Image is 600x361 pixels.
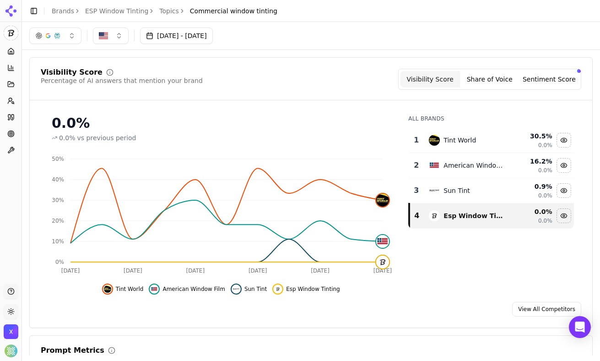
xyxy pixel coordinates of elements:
tspan: 40% [52,176,64,183]
tspan: 50% [52,156,64,162]
tspan: 30% [52,197,64,203]
img: american window film [376,235,389,248]
button: Hide tint world data [557,133,571,148]
button: [DATE] - [DATE] [140,27,213,44]
div: 4 [414,210,420,221]
div: All Brands [408,115,574,122]
tr: 4esp window tintingEsp Window Tinting0.0%0.0%Hide esp window tinting data [409,203,574,229]
tr: 2american window filmAmerican Window Film16.2%0.0%Hide american window film data [409,153,574,178]
a: Brands [52,7,74,15]
a: ESP Window Tinting [85,6,148,16]
button: Sentiment Score [519,71,579,88]
button: Hide sun tint data [231,284,267,295]
button: Share of Voice [460,71,519,88]
button: Hide sun tint data [557,183,571,198]
button: Hide tint world data [102,284,144,295]
div: 3 [413,185,420,196]
span: Tint World [116,285,144,293]
tspan: [DATE] [124,268,142,274]
tspan: [DATE] [249,268,267,274]
div: Sun Tint [443,186,470,195]
img: sun tint [232,285,240,293]
tspan: 10% [52,238,64,245]
button: Current brand: ESP Window Tinting [4,26,18,40]
img: american window film [151,285,158,293]
tr: 1tint worldTint World30.5%0.0%Hide tint world data [409,128,574,153]
button: Hide esp window tinting data [272,284,340,295]
tr: 3sun tintSun Tint0.9%0.0%Hide sun tint data [409,178,574,203]
div: 2 [413,160,420,171]
span: 0.0% [538,167,552,174]
nav: breadcrumb [52,6,277,16]
div: 0.9 % [510,182,552,191]
div: American Window Film [443,161,503,170]
div: Data table [408,128,574,229]
button: Hide american window film data [149,284,225,295]
div: 0.0% [52,115,390,131]
img: american window film [429,160,440,171]
tspan: [DATE] [311,268,330,274]
span: 0.0% [538,217,552,224]
img: Courtney Turrin [5,345,17,357]
img: ESP Window Tinting [4,26,18,40]
span: Commercial window tinting [190,6,277,16]
div: Prompt Metrics [41,347,104,354]
img: tint world [429,135,440,146]
span: Sun Tint [244,285,267,293]
button: Open user button [5,345,17,357]
div: 1 [413,135,420,146]
img: sun tint [429,185,440,196]
div: 30.5 % [510,131,552,141]
button: Hide american window film data [557,158,571,173]
img: tint world [104,285,111,293]
div: Visibility Score [41,69,103,76]
span: vs previous period [77,133,136,142]
div: Percentage of AI answers that mention your brand [41,76,203,85]
img: esp window tinting [274,285,281,293]
a: Topics [159,6,179,16]
div: Open Intercom Messenger [569,316,591,338]
tspan: [DATE] [186,268,205,274]
tspan: 20% [52,218,64,224]
img: esp window tinting [429,210,440,221]
span: 0.0% [538,192,552,199]
img: esp window tinting [376,256,389,268]
tspan: [DATE] [373,268,392,274]
tspan: 0% [55,259,64,265]
div: Esp Window Tinting [443,211,503,220]
button: Visibility Score [400,71,460,88]
div: 0.0 % [510,207,552,216]
span: Esp Window Tinting [286,285,340,293]
span: American Window Film [162,285,225,293]
span: 0.0% [538,142,552,149]
button: Hide esp window tinting data [557,208,571,223]
button: Open organization switcher [4,324,18,339]
tspan: [DATE] [61,268,80,274]
span: 0.0% [59,133,76,142]
div: 16.2 % [510,157,552,166]
img: Xponent21 Inc [4,324,18,339]
img: tint world [376,194,389,207]
div: Tint World [443,136,476,145]
a: View All Competitors [512,302,581,317]
img: US [99,31,108,40]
